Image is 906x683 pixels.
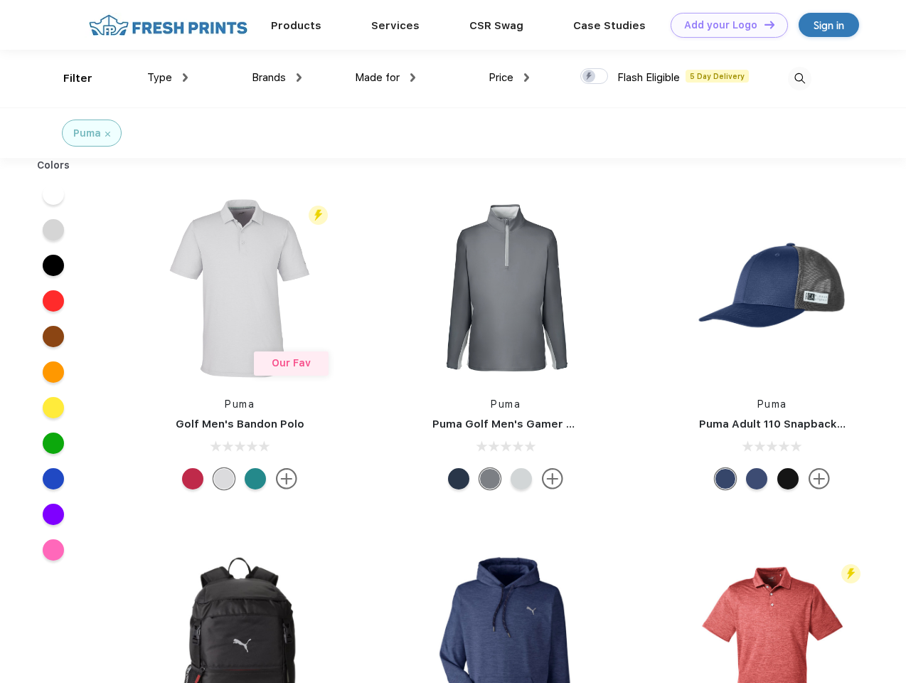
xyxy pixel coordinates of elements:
img: more.svg [276,468,297,489]
span: Price [489,71,513,84]
img: dropdown.png [297,73,302,82]
div: Peacoat with Qut Shd [715,468,736,489]
img: dropdown.png [410,73,415,82]
img: filter_cancel.svg [105,132,110,137]
span: Flash Eligible [617,71,680,84]
div: High Rise [213,468,235,489]
div: Pma Blk with Pma Blk [777,468,799,489]
span: Brands [252,71,286,84]
img: func=resize&h=266 [411,194,600,383]
a: Puma [757,398,787,410]
div: Add your Logo [684,19,757,31]
img: flash_active_toggle.svg [309,206,328,225]
img: dropdown.png [183,73,188,82]
a: CSR Swag [469,19,523,32]
div: Quiet Shade [479,468,501,489]
a: Sign in [799,13,859,37]
div: Sign in [814,17,844,33]
a: Puma Golf Men's Gamer Golf Quarter-Zip [432,418,657,430]
img: flash_active_toggle.svg [841,564,860,583]
a: Puma [225,398,255,410]
div: High Rise [511,468,532,489]
img: desktop_search.svg [788,67,811,90]
span: Made for [355,71,400,84]
div: Puma [73,126,101,141]
div: Colors [26,158,81,173]
img: func=resize&h=266 [678,194,867,383]
span: 5 Day Delivery [686,70,749,83]
div: Peacoat Qut Shd [746,468,767,489]
div: Green Lagoon [245,468,266,489]
a: Puma [491,398,521,410]
a: Golf Men's Bandon Polo [176,418,304,430]
span: Our Fav [272,357,311,369]
img: DT [764,21,774,28]
img: more.svg [809,468,830,489]
a: Products [271,19,321,32]
span: Type [147,71,172,84]
img: more.svg [542,468,563,489]
img: fo%20logo%202.webp [85,13,252,38]
div: Filter [63,70,92,87]
div: Ski Patrol [182,468,203,489]
img: dropdown.png [524,73,529,82]
img: func=resize&h=266 [145,194,334,383]
div: Navy Blazer [448,468,469,489]
a: Services [371,19,420,32]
